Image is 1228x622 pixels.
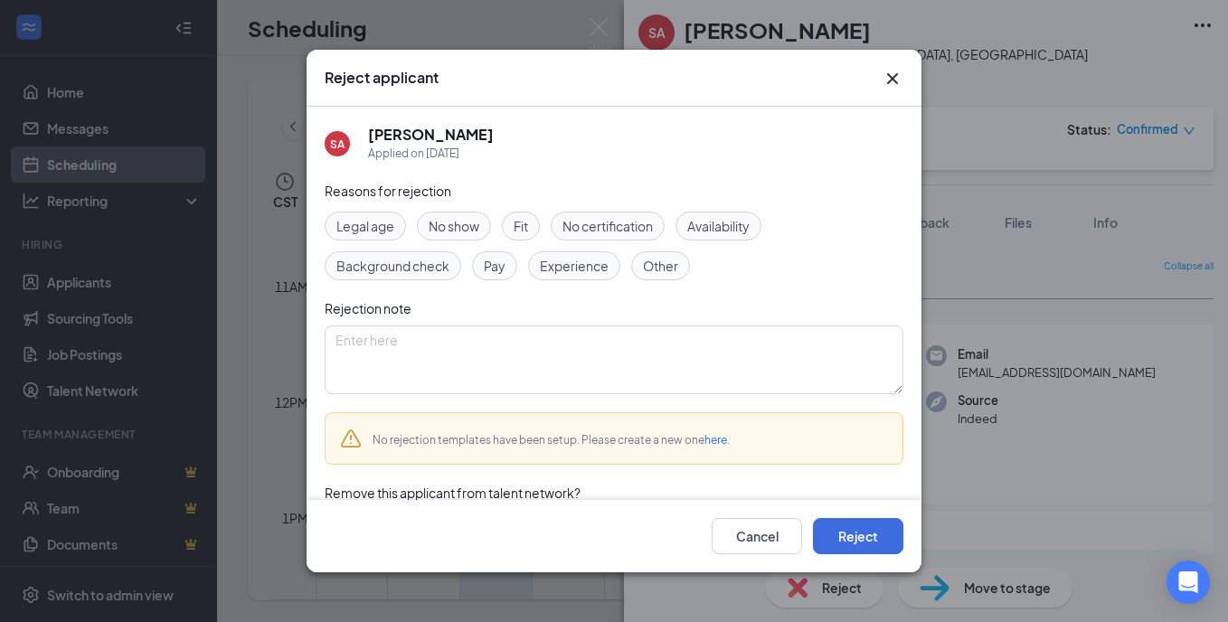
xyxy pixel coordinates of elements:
[325,485,581,501] span: Remove this applicant from talent network?
[429,216,479,236] span: No show
[712,518,802,554] button: Cancel
[514,216,528,236] span: Fit
[373,433,730,447] span: No rejection templates have been setup. Please create a new one .
[882,68,903,90] svg: Cross
[1167,561,1210,604] div: Open Intercom Messenger
[336,216,394,236] span: Legal age
[336,256,449,276] span: Background check
[704,433,727,447] a: here
[368,145,494,163] div: Applied on [DATE]
[325,183,451,199] span: Reasons for rejection
[540,256,609,276] span: Experience
[484,256,505,276] span: Pay
[643,256,678,276] span: Other
[562,216,653,236] span: No certification
[325,300,411,316] span: Rejection note
[882,68,903,90] button: Close
[687,216,750,236] span: Availability
[330,137,345,152] div: SA
[368,125,494,145] h5: [PERSON_NAME]
[340,428,362,449] svg: Warning
[813,518,903,554] button: Reject
[325,68,439,88] h3: Reject applicant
